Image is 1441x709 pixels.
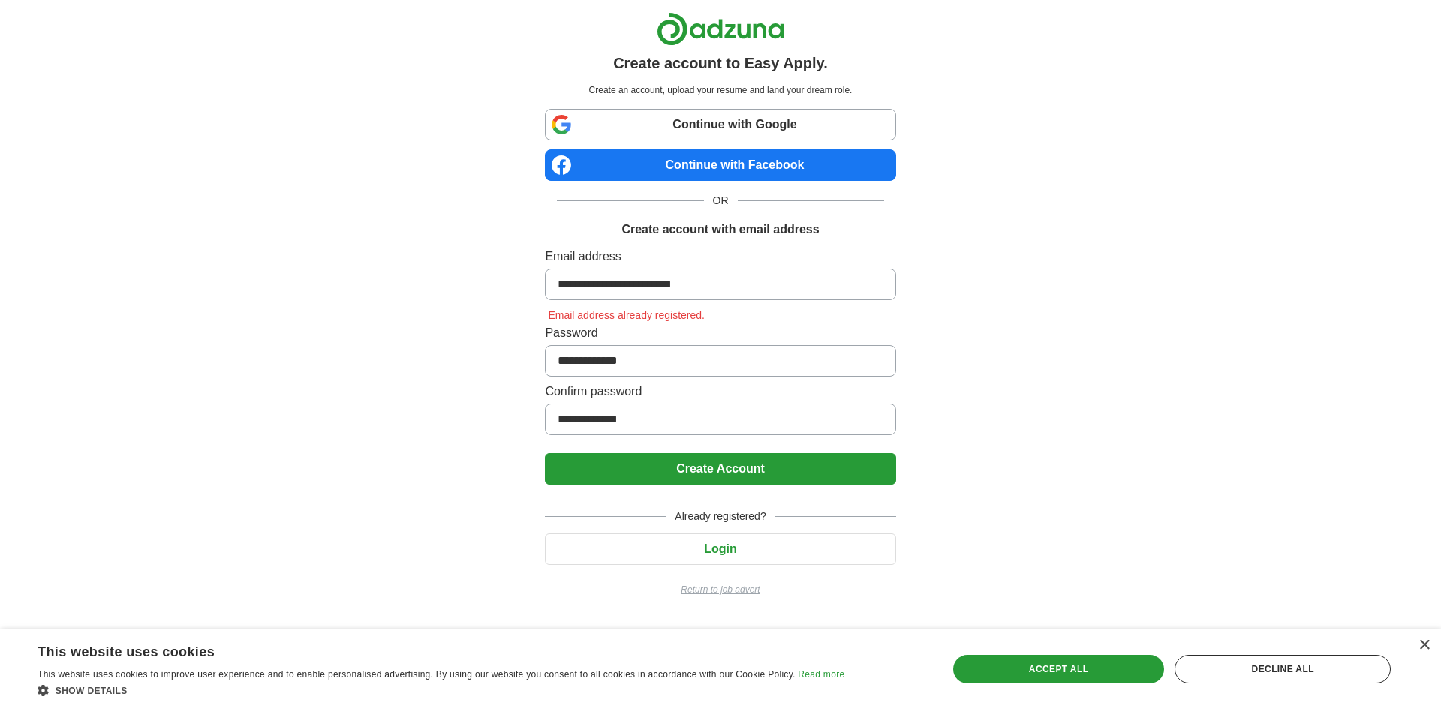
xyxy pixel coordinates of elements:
a: Continue with Google [545,109,895,140]
label: Confirm password [545,383,895,401]
span: Already registered? [666,509,775,524]
button: Login [545,533,895,565]
p: Create an account, upload your resume and land your dream role. [548,83,892,97]
a: Read more, opens a new window [798,669,844,680]
div: Close [1418,640,1430,651]
button: Create Account [545,453,895,485]
h1: Create account with email address [621,221,819,239]
a: Return to job advert [545,583,895,596]
span: Show details [56,686,128,696]
div: This website uses cookies [38,638,807,661]
label: Password [545,324,895,342]
a: Continue with Facebook [545,149,895,181]
label: Email address [545,248,895,266]
a: Login [545,542,895,555]
div: Decline all [1175,655,1391,683]
span: This website uses cookies to improve user experience and to enable personalised advertising. By u... [38,669,796,680]
img: Adzuna logo [657,12,784,46]
div: Show details [38,683,844,698]
div: Accept all [953,655,1165,683]
span: OR [704,193,738,209]
h1: Create account to Easy Apply. [613,52,828,74]
span: Email address already registered. [545,309,708,321]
